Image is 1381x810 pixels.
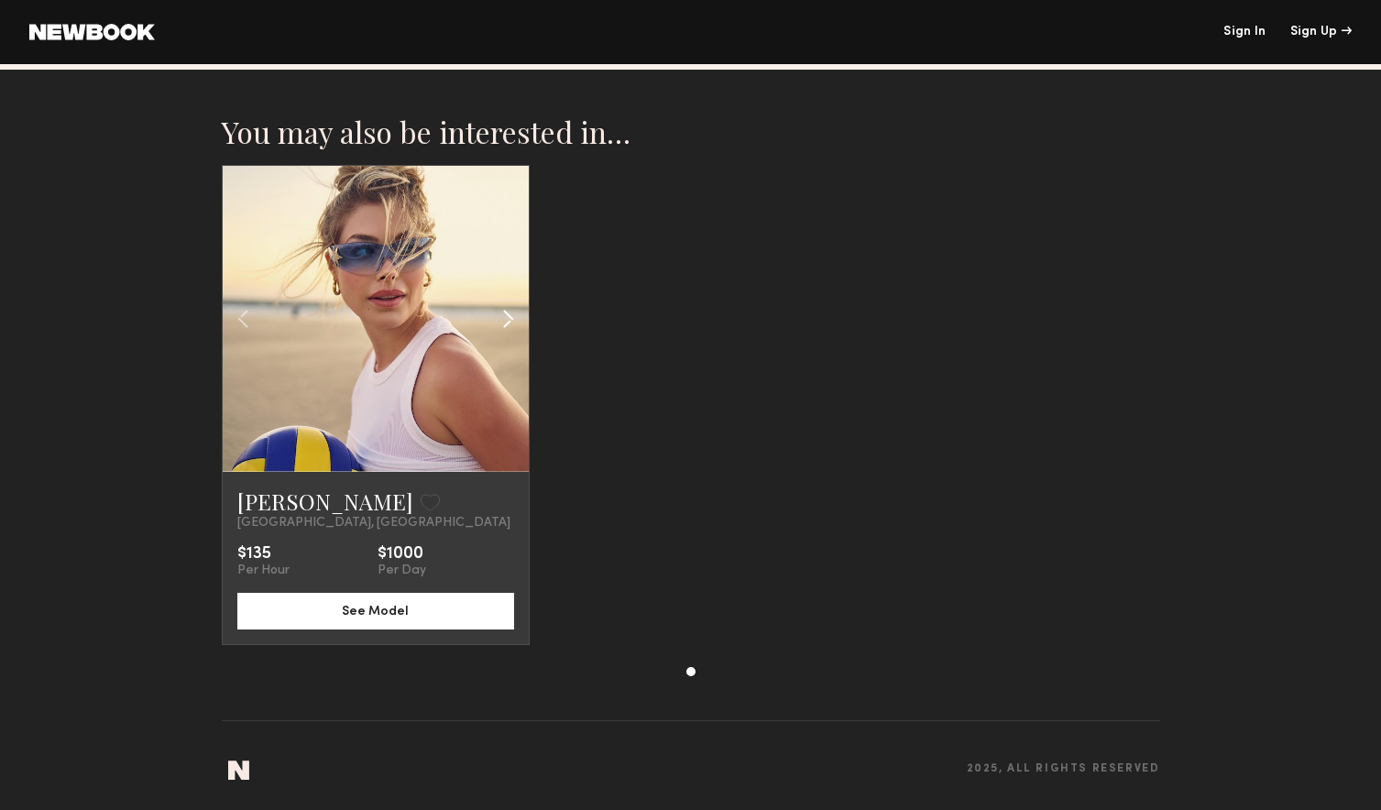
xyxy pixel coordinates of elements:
div: Per Day [378,564,426,578]
span: [GEOGRAPHIC_DATA], [GEOGRAPHIC_DATA] [237,516,510,531]
a: [PERSON_NAME] [237,487,413,516]
a: Sign In [1223,26,1266,38]
div: Per Hour [237,564,290,578]
a: See Model [237,602,514,618]
h2: You may also be interested in… [222,114,1160,150]
div: $135 [237,545,290,564]
div: Sign Up [1290,26,1352,38]
span: 2025, all rights reserved [967,763,1160,775]
button: See Model [237,593,514,629]
div: $1000 [378,545,426,564]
